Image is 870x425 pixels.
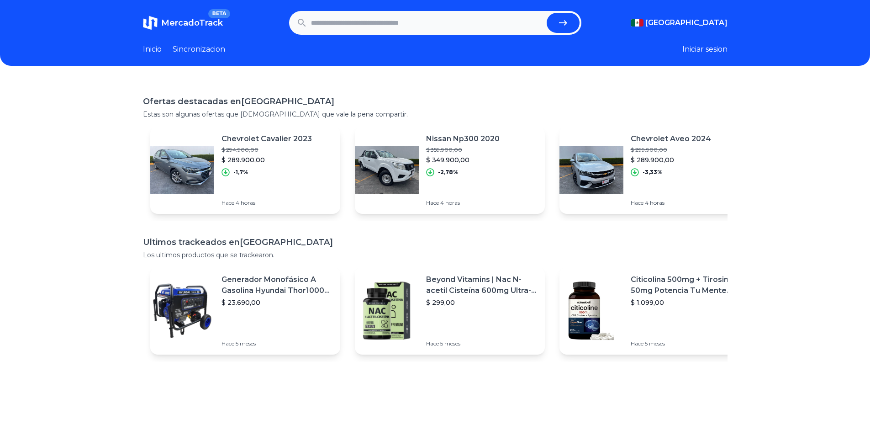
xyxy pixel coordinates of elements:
[682,44,728,55] button: Iniciar sesion
[426,155,500,165] p: $ 349.900,00
[143,44,162,55] a: Inicio
[208,9,230,18] span: BETA
[438,169,459,176] p: -2,78%
[173,44,225,55] a: Sincronizacion
[426,340,538,347] p: Hace 5 meses
[631,17,728,28] button: [GEOGRAPHIC_DATA]
[221,133,312,144] p: Chevrolet Cavalier 2023
[355,138,419,202] img: Featured image
[143,110,728,119] p: Estas son algunas ofertas que [DEMOGRAPHIC_DATA] que vale la pena compartir.
[143,16,223,30] a: MercadoTrackBETA
[161,18,223,28] span: MercadoTrack
[559,126,749,214] a: Featured imageChevrolet Aveo 2024$ 299.900,00$ 289.900,00-3,33%Hace 4 horas
[631,146,711,154] p: $ 299.900,00
[233,169,248,176] p: -1,7%
[631,19,643,27] img: Mexico
[631,155,711,165] p: $ 289.900,00
[426,298,538,307] p: $ 299,00
[559,138,623,202] img: Featured image
[426,146,500,154] p: $ 359.900,00
[631,340,742,347] p: Hace 5 meses
[559,279,623,343] img: Featured image
[355,267,545,355] a: Featured imageBeyond Vitamins | Nac N-acetil Cisteína 600mg Ultra-premium Con Inulina De Agave (p...
[355,279,419,343] img: Featured image
[143,95,728,108] h1: Ofertas destacadas en [GEOGRAPHIC_DATA]
[355,126,545,214] a: Featured imageNissan Np300 2020$ 359.900,00$ 349.900,00-2,78%Hace 4 horas
[426,274,538,296] p: Beyond Vitamins | Nac N-acetil Cisteína 600mg Ultra-premium Con Inulina De Agave (prebiótico Natu...
[143,16,158,30] img: MercadoTrack
[645,17,728,28] span: [GEOGRAPHIC_DATA]
[221,298,333,307] p: $ 23.690,00
[221,340,333,347] p: Hace 5 meses
[150,267,340,355] a: Featured imageGenerador Monofásico A Gasolina Hyundai Thor10000 P 11.5 Kw$ 23.690,00Hace 5 meses
[143,250,728,260] p: Los ultimos productos que se trackearon.
[631,133,711,144] p: Chevrolet Aveo 2024
[221,146,312,154] p: $ 294.900,00
[221,274,333,296] p: Generador Monofásico A Gasolina Hyundai Thor10000 P 11.5 Kw
[643,169,663,176] p: -3,33%
[631,298,742,307] p: $ 1.099,00
[221,155,312,165] p: $ 289.900,00
[631,199,711,207] p: Hace 4 horas
[150,138,214,202] img: Featured image
[559,267,749,355] a: Featured imageCiticolina 500mg + Tirosina 50mg Potencia Tu Mente (120caps) Sabor Sin Sabor$ 1.099...
[426,199,500,207] p: Hace 4 horas
[426,133,500,144] p: Nissan Np300 2020
[143,236,728,249] h1: Ultimos trackeados en [GEOGRAPHIC_DATA]
[150,279,214,343] img: Featured image
[631,274,742,296] p: Citicolina 500mg + Tirosina 50mg Potencia Tu Mente (120caps) Sabor Sin Sabor
[221,199,312,207] p: Hace 4 horas
[150,126,340,214] a: Featured imageChevrolet Cavalier 2023$ 294.900,00$ 289.900,00-1,7%Hace 4 horas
